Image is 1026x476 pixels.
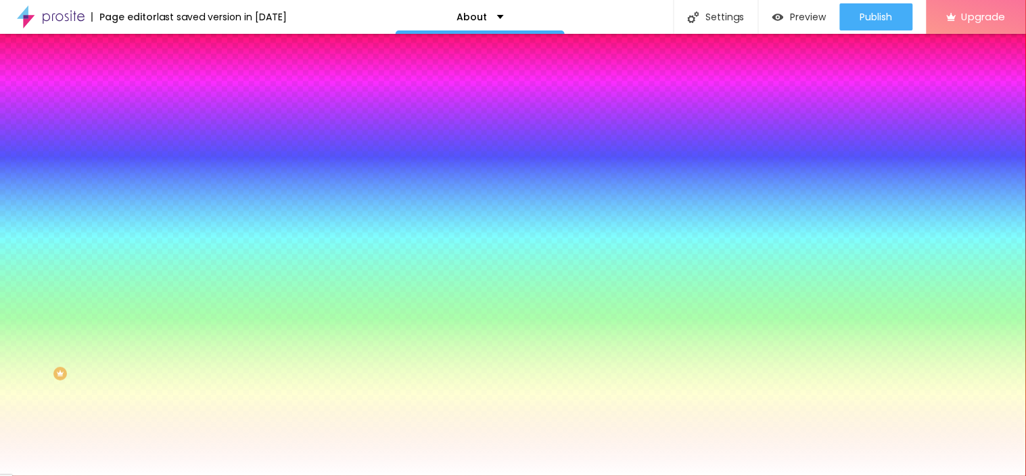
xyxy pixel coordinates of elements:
[457,12,487,22] p: About
[772,12,784,23] img: view-1.svg
[860,12,893,22] span: Publish
[91,12,157,22] div: Page editor
[840,3,913,30] button: Publish
[962,11,1006,22] span: Upgrade
[759,3,840,30] button: Preview
[157,12,287,22] div: last saved version in [DATE]
[688,12,699,23] img: Icone
[791,12,826,22] span: Preview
